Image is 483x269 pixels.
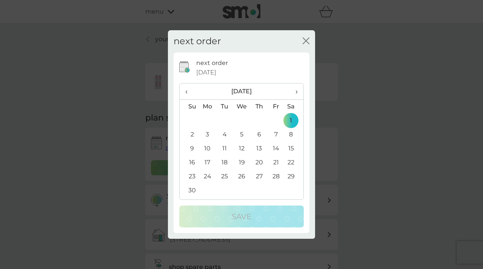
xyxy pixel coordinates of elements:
td: 18 [216,156,233,170]
button: Save [179,206,304,227]
th: Sa [285,99,303,114]
td: 21 [268,156,285,170]
th: Mo [199,99,216,114]
p: Save [232,210,251,223]
td: 8 [285,128,303,142]
th: Fr [268,99,285,114]
th: Tu [216,99,233,114]
td: 28 [268,170,285,184]
th: We [233,99,251,114]
td: 7 [268,128,285,142]
td: 11 [216,142,233,156]
p: next order [196,58,228,68]
td: 16 [180,156,199,170]
td: 10 [199,142,216,156]
td: 20 [251,156,268,170]
td: 6 [251,128,268,142]
th: [DATE] [199,83,285,100]
td: 22 [285,156,303,170]
span: › [290,83,298,99]
span: ‹ [185,83,193,99]
th: Th [251,99,268,114]
td: 12 [233,142,251,156]
button: close [303,37,309,45]
td: 30 [180,184,199,198]
td: 27 [251,170,268,184]
td: 5 [233,128,251,142]
td: 24 [199,170,216,184]
td: 25 [216,170,233,184]
td: 1 [285,114,303,128]
td: 13 [251,142,268,156]
td: 3 [199,128,216,142]
td: 2 [180,128,199,142]
td: 9 [180,142,199,156]
td: 17 [199,156,216,170]
span: [DATE] [196,68,216,77]
td: 4 [216,128,233,142]
td: 26 [233,170,251,184]
td: 14 [268,142,285,156]
h2: next order [174,36,221,47]
td: 23 [180,170,199,184]
td: 19 [233,156,251,170]
td: 29 [285,170,303,184]
th: Su [180,99,199,114]
td: 15 [285,142,303,156]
